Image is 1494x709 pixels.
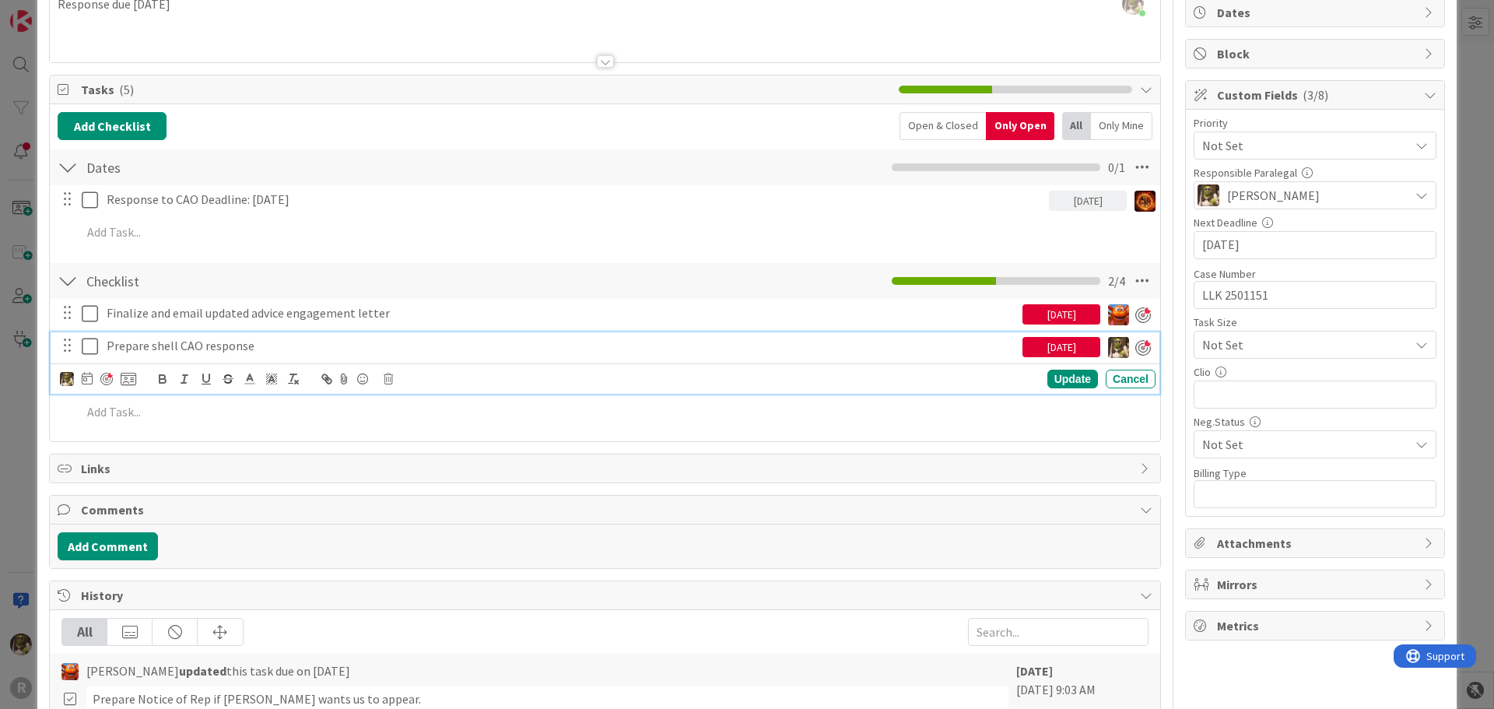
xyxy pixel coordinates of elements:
div: Task Size [1194,317,1436,328]
img: DG [60,372,74,386]
span: Dates [1217,3,1416,22]
img: KA [61,663,79,680]
span: Attachments [1217,534,1416,553]
div: Neg.Status [1194,416,1436,427]
button: Add Checklist [58,112,167,140]
div: Cancel [1106,370,1156,388]
span: Tasks [81,80,891,99]
span: Links [81,459,1132,478]
span: [PERSON_NAME] [1227,186,1320,205]
div: [DATE] [1049,191,1127,211]
b: [DATE] [1016,663,1053,679]
label: Billing Type [1194,466,1247,480]
div: Priority [1194,118,1436,128]
div: [DATE] [1022,304,1100,325]
div: Responsible Paralegal [1194,167,1436,178]
span: Mirrors [1217,575,1416,594]
span: Not Set [1202,334,1401,356]
span: [PERSON_NAME] this task due on [DATE] [86,662,350,680]
div: Clio [1194,367,1436,377]
span: Not Set [1202,135,1401,156]
div: Only Mine [1091,112,1152,140]
span: History [81,586,1132,605]
img: KA [1108,304,1129,325]
div: Next Deadline [1194,217,1436,228]
span: Block [1217,44,1416,63]
span: Custom Fields [1217,86,1416,104]
input: MM/DD/YYYY [1202,232,1428,258]
div: [DATE] [1022,337,1100,357]
span: Support [33,2,71,21]
input: Add Checklist... [81,267,431,295]
div: All [1062,112,1091,140]
img: TR [1135,191,1156,212]
span: Metrics [1217,616,1416,635]
p: Prepare shell CAO response [107,337,1016,355]
p: Response to CAO Deadline: [DATE] [107,191,1043,209]
img: DG [1198,184,1219,206]
img: DG [1108,337,1129,358]
div: Only Open [986,112,1054,140]
button: Add Comment [58,532,158,560]
span: Comments [81,500,1132,519]
input: Search... [968,618,1149,646]
input: Add Checklist... [81,153,431,181]
span: ( 3/8 ) [1303,87,1328,103]
label: Case Number [1194,267,1256,281]
span: 2 / 4 [1108,272,1125,290]
span: ( 5 ) [119,82,134,97]
div: All [62,619,107,645]
span: Not Set [1202,433,1401,455]
p: Finalize and email updated advice engagement letter [107,304,1016,322]
div: Open & Closed [900,112,986,140]
span: 0 / 1 [1108,158,1125,177]
b: updated [179,663,226,679]
div: Update [1047,370,1098,388]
